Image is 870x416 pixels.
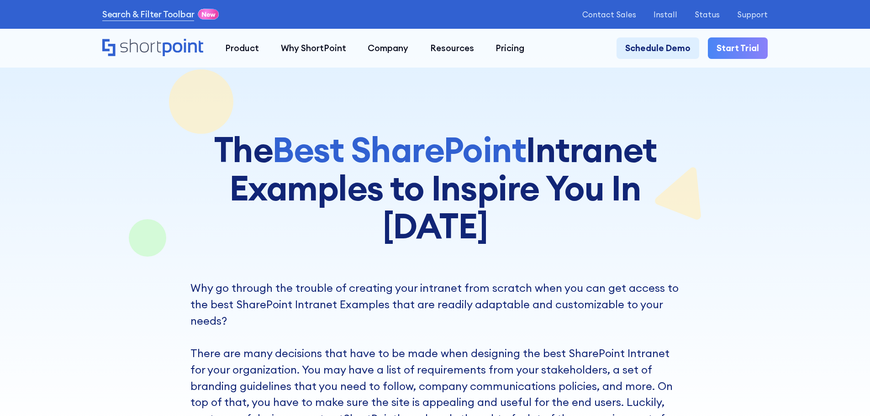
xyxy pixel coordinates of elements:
[496,42,524,55] div: Pricing
[357,37,419,59] a: Company
[654,10,677,19] a: Install
[270,37,357,59] a: Why ShortPoint
[582,10,636,19] a: Contact Sales
[617,37,699,59] a: Schedule Demo
[485,37,536,59] a: Pricing
[281,42,346,55] div: Why ShortPoint
[214,37,270,59] a: Product
[102,8,195,21] a: Search & Filter Toolbar
[737,10,768,19] a: Support
[174,131,696,245] h1: The Intranet Examples to Inspire You In [DATE]
[430,42,474,55] div: Resources
[272,127,526,171] span: Best SharePoint
[225,42,259,55] div: Product
[419,37,485,59] a: Resources
[695,10,720,19] a: Status
[102,39,203,58] a: Home
[708,37,768,59] a: Start Trial
[368,42,408,55] div: Company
